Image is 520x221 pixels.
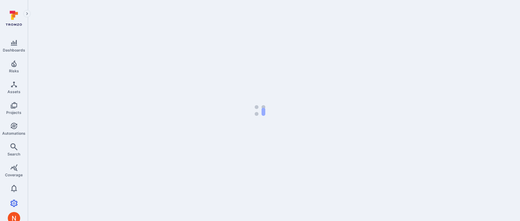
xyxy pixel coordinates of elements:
[7,152,20,156] span: Search
[9,69,19,73] span: Risks
[5,173,23,177] span: Coverage
[2,131,25,136] span: Automations
[25,11,29,16] i: Expand navigation menu
[3,48,25,52] span: Dashboards
[23,10,31,17] button: Expand navigation menu
[6,110,21,115] span: Projects
[7,89,21,94] span: Assets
